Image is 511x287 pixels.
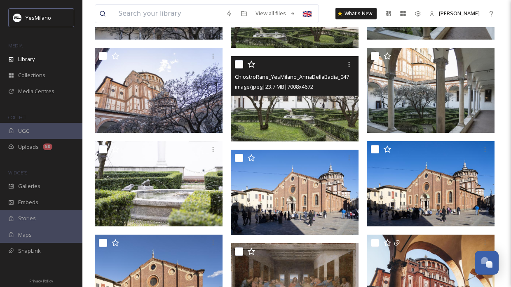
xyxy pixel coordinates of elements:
span: image/jpeg | 23.7 MB | 7008 x 4672 [235,83,313,90]
span: COLLECT [8,114,26,120]
span: Galleries [18,182,40,190]
span: SnapLink [18,247,41,255]
span: [PERSON_NAME] [439,9,480,17]
img: SantaMariadelleGrazie_YesMilano_AnnaDellaBadia_04815.jpg [231,150,359,235]
span: Collections [18,71,45,79]
span: Stories [18,214,36,222]
span: Media Centres [18,87,54,95]
img: Logo%20YesMilano%40150x.png [13,14,21,22]
img: ChiostroRane_YesMilano_AnnaDellaBadia_04779.jpg [95,141,223,226]
span: Embeds [18,198,38,206]
span: YesMilano [26,14,51,21]
a: View all files [251,5,300,21]
img: ChiostroRane_YesMilano_AnnaDellaBadia_04791.jpg [95,47,223,133]
span: Uploads [18,143,39,151]
span: Library [18,55,35,63]
span: ChiostroRane_YesMilano_AnnaDellaBadia_04772.jpg [235,73,363,80]
button: Open Chat [475,251,499,275]
a: Privacy Policy [29,275,53,285]
div: 50 [43,143,52,150]
span: Maps [18,231,32,239]
img: ChiostroRane_YesMilano_AnnaDellaBadia_04772.jpg [231,56,359,141]
span: UGC [18,127,29,135]
a: What's New [335,8,377,19]
span: WIDGETS [8,169,27,176]
input: Search your library [114,5,222,23]
a: [PERSON_NAME] [425,5,484,21]
div: 🇬🇧 [300,6,314,21]
img: SantaMariadelleGrazie_YesMilano_AnnaDellaBadia_04808.jpg [367,141,495,226]
img: ChiostroRane_YesMilano_AnnaDellaBadia_04796.jpg [367,47,495,133]
span: Privacy Policy [29,278,53,284]
span: MEDIA [8,42,23,49]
